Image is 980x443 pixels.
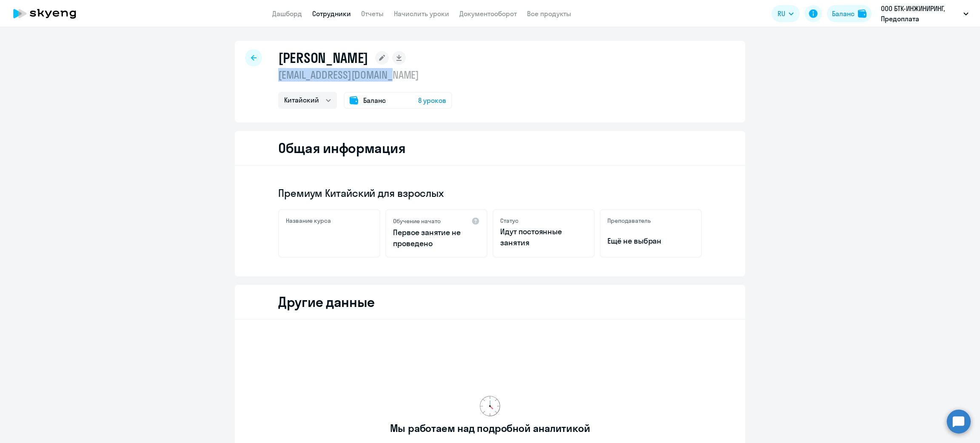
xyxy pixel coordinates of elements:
[393,217,441,225] h5: Обучение начато
[278,293,375,310] h2: Другие данные
[390,421,590,435] h2: Мы работаем над подробной аналитикой
[418,95,446,105] span: 8 уроков
[527,9,571,18] a: Все продукты
[500,226,587,248] p: Идут постоянные занятия
[312,9,351,18] a: Сотрудники
[480,396,500,416] img: clock
[832,9,855,19] div: Баланс
[272,9,302,18] a: Дашборд
[778,9,785,19] span: RU
[393,227,480,249] p: Первое занятие не проведено
[607,217,651,224] h5: Преподаватель
[459,9,517,18] a: Документооборот
[858,9,866,18] img: balance
[286,217,331,224] h5: Название курса
[361,9,384,18] a: Отчеты
[278,186,444,200] span: Премиум Китайский для взрослых
[827,5,872,22] button: Балансbalance
[500,217,518,224] h5: Статус
[278,68,452,82] p: [EMAIL_ADDRESS][DOMAIN_NAME]
[278,49,368,66] h1: [PERSON_NAME]
[363,95,386,105] span: Баланс
[772,5,800,22] button: RU
[881,3,960,24] p: ООО БТК-ИНЖИНИРИНГ, Предоплата
[278,139,405,156] h2: Общая информация
[877,3,973,24] button: ООО БТК-ИНЖИНИРИНГ, Предоплата
[394,9,449,18] a: Начислить уроки
[607,236,694,247] p: Ещё не выбран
